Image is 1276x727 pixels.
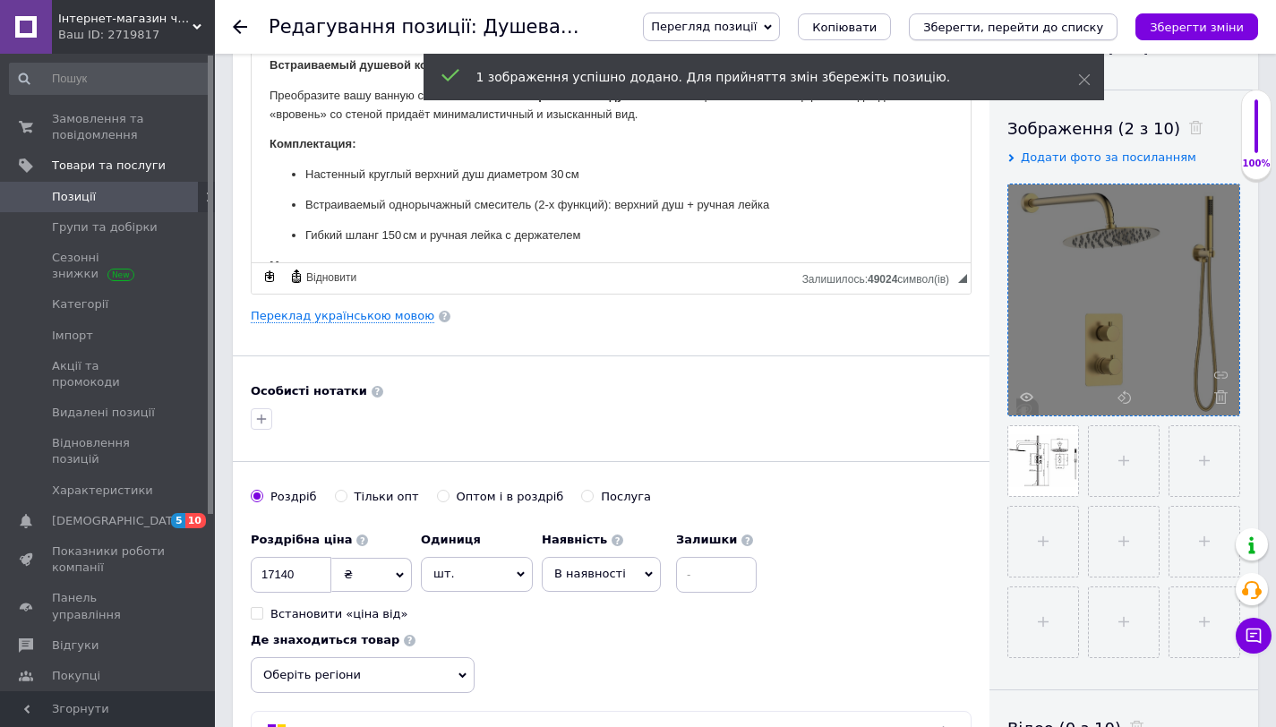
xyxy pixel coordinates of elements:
p: Гибкий шланг 150 см и ручная лейка с держателем [54,188,665,207]
span: Позиції [52,189,96,205]
a: Відновити [287,267,359,287]
span: Сезонні знижки [52,250,166,282]
strong: встраиваемым душем [268,50,397,64]
div: Зображення (2 з 10) [1007,117,1240,140]
button: Зберегти зміни [1135,13,1258,40]
span: Потягніть для зміни розмірів [958,274,967,283]
span: Відновити [304,270,356,286]
div: Кiлькiсть символiв [802,269,958,286]
span: Оберіть регіони [251,657,475,693]
span: Замовлення та повідомлення [52,111,166,143]
span: 49024 [868,273,897,286]
span: Відновлення позицій [52,435,166,467]
div: 100% [1242,158,1271,170]
button: Чат з покупцем [1236,618,1272,654]
i: Зберегти зміни [1150,21,1244,34]
p: Настенный круглый верхний душ диаметром 30 см [54,127,665,146]
span: Показники роботи компанії [52,543,166,576]
div: Тільки опт [355,489,419,505]
b: Залишки [676,533,737,546]
span: Покупці [52,668,100,684]
p: Преобразите вашу ванную с этим элегантным из коллекции с эффектом «дождя». Монтаж «вровень» со ст... [18,48,701,86]
span: 10 [185,513,206,528]
a: Переклад українською мовою [251,309,434,323]
strong: Материалы и отделка: [18,220,148,234]
div: Повернутися назад [233,20,247,34]
strong: Volle SISTEMA R [219,20,316,33]
p: Встраиваемый однорычажный смеситель (2‑х функций): верхний душ + ручная лейка [54,158,665,176]
span: Інтернет-магазин чорної сантехніки та інших товарів для будинку [58,11,193,27]
div: 100% Якість заповнення [1241,90,1272,180]
span: Товари та послуги [52,158,166,174]
span: 5 [171,513,185,528]
span: Характеристики [52,483,153,499]
span: Імпорт [52,328,93,344]
b: Наявність [542,533,607,546]
span: Категорії [52,296,108,312]
i: Зберегти, перейти до списку [923,21,1103,34]
span: [DEMOGRAPHIC_DATA] [52,513,184,529]
strong: Комплектация: [18,98,105,112]
span: Видалені позиції [52,405,155,421]
div: Роздріб [270,489,317,505]
span: ₴ [344,568,353,581]
div: Ваш ID: 2719817 [58,27,215,43]
b: Особисті нотатки [251,384,367,398]
span: Панель управління [52,590,166,622]
b: Де знаходиться товар [251,633,399,646]
span: В наявності [554,567,626,580]
span: Відгуки [52,637,98,654]
b: Одиниця [421,533,481,546]
button: Зберегти, перейти до списку [909,13,1118,40]
span: Групи та добірки [52,219,158,235]
div: Оптом і в роздріб [457,489,564,505]
strong: Встраиваемый душевой комплект [18,20,216,33]
div: 1 зображення успішно додано. Для прийняття змін збережіть позицію. [476,68,1033,86]
span: Перегляд позиції [651,20,757,33]
input: Пошук [9,63,211,95]
a: Зробити резервну копію зараз [260,267,279,287]
div: Встановити «ціна від» [270,606,408,622]
button: Копіювати [798,13,891,40]
input: - [676,557,757,593]
span: Копіювати [812,21,877,34]
span: Додати фото за посиланням [1021,150,1196,164]
body: Редактор, 905603F7-A1CC-42D0-BFF2-76C709DB47FC [18,18,701,630]
span: шт. [421,557,533,591]
input: 0 [251,557,331,593]
div: Послуга [601,489,651,505]
strong: , матовое золото, + термостат [316,20,488,33]
iframe: Редактор, 905603F7-A1CC-42D0-BFF2-76C709DB47FC [252,38,971,262]
strong: SISTEMA R [467,50,530,64]
span: Акції та промокоди [52,358,166,390]
b: Роздрібна ціна [251,533,352,546]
